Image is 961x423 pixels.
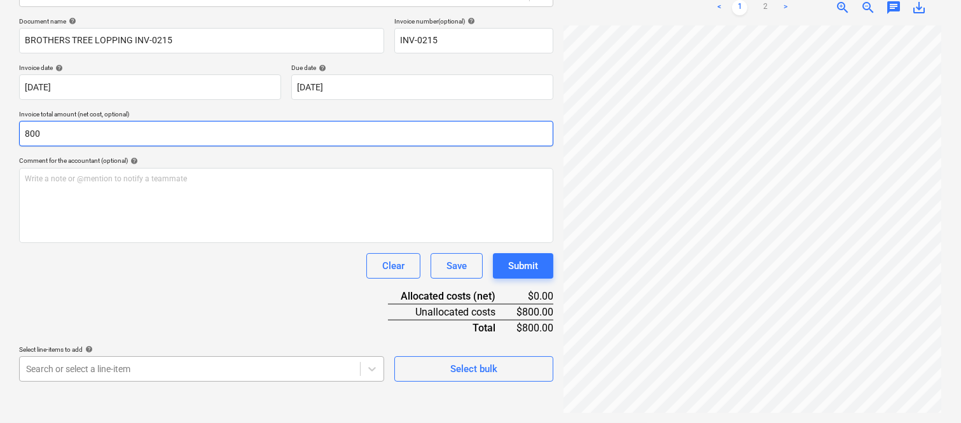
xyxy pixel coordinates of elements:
div: Total [388,320,516,335]
span: help [128,157,138,165]
div: $800.00 [516,320,553,335]
div: Select bulk [450,361,497,377]
span: help [53,64,63,72]
div: Clear [382,258,404,274]
button: Save [431,253,483,279]
input: Document name [19,28,384,53]
div: Document name [19,17,384,25]
span: help [316,64,326,72]
div: Submit [508,258,538,274]
input: Invoice number [394,28,553,53]
input: Invoice total amount (net cost, optional) [19,121,553,146]
p: Invoice total amount (net cost, optional) [19,110,553,121]
div: $0.00 [516,289,553,304]
span: help [66,17,76,25]
div: Comment for the accountant (optional) [19,156,553,165]
button: Submit [493,253,553,279]
input: Due date not specified [291,74,553,100]
button: Select bulk [394,356,553,382]
div: Allocated costs (net) [388,289,516,304]
div: Invoice number (optional) [394,17,553,25]
div: Invoice date [19,64,281,72]
div: Select line-items to add [19,345,384,354]
span: help [83,345,93,353]
div: Unallocated costs [388,304,516,320]
span: help [465,17,475,25]
input: Invoice date not specified [19,74,281,100]
div: $800.00 [516,304,553,320]
div: Due date [291,64,553,72]
div: Save [446,258,467,274]
iframe: Chat Widget [897,362,961,423]
button: Clear [366,253,420,279]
